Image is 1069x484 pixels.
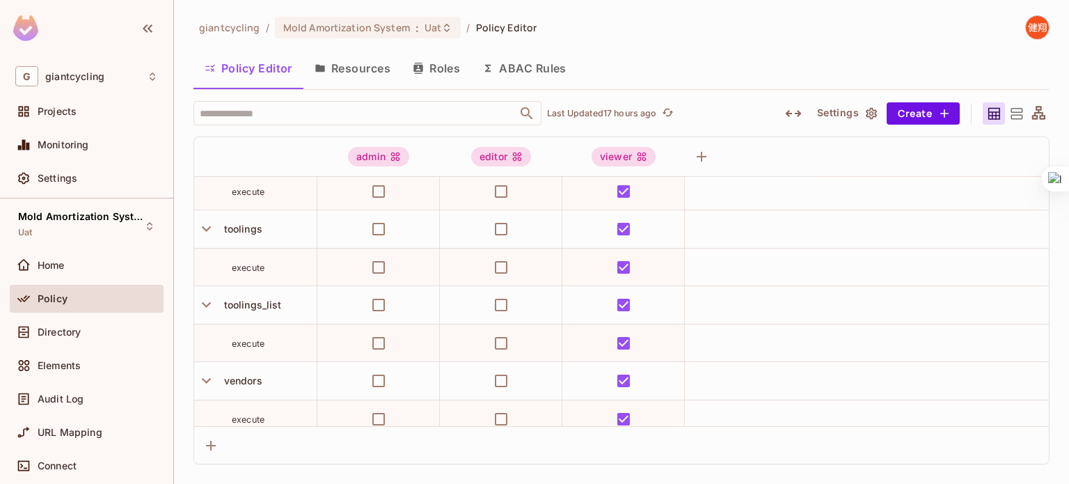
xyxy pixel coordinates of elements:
[38,460,77,471] span: Connect
[425,21,441,34] span: Uat
[660,105,676,122] button: refresh
[13,15,38,41] img: SReyMgAAAABJRU5ErkJggg==
[471,147,531,166] div: editor
[415,22,420,33] span: :
[232,187,264,197] span: execute
[219,223,262,235] span: toolings
[199,21,260,34] span: the active workspace
[38,139,89,150] span: Monitoring
[232,263,264,273] span: execute
[466,21,470,34] li: /
[193,51,303,86] button: Policy Editor
[45,71,104,82] span: Workspace: giantcycling
[18,211,143,222] span: Mold Amortization System
[38,393,84,405] span: Audit Log
[662,107,674,120] span: refresh
[219,299,282,311] span: toolings_list
[232,338,264,349] span: execute
[348,147,409,166] div: admin
[266,21,269,34] li: /
[887,102,960,125] button: Create
[517,104,537,123] button: Open
[592,147,656,166] div: viewer
[283,21,410,34] span: Mold Amortization System
[811,102,881,125] button: Settings
[1026,16,1049,39] img: 廖健翔
[219,375,262,387] span: vendors
[38,427,102,438] span: URL Mapping
[38,173,77,184] span: Settings
[15,66,38,86] span: G
[476,21,537,34] span: Policy Editor
[38,360,81,371] span: Elements
[38,260,65,271] span: Home
[547,108,657,119] p: Last Updated 17 hours ago
[38,327,81,338] span: Directory
[38,106,77,117] span: Projects
[38,293,68,304] span: Policy
[18,227,32,238] span: Uat
[657,105,676,122] span: Click to refresh data
[471,51,578,86] button: ABAC Rules
[303,51,402,86] button: Resources
[402,51,471,86] button: Roles
[232,414,264,425] span: execute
